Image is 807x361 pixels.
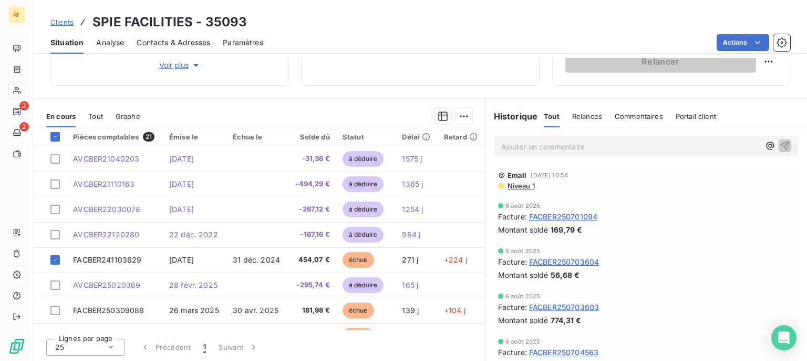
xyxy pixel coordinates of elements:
span: 1254 j [402,205,423,214]
button: Précédent [133,336,197,358]
button: Actions [717,34,769,51]
span: à déduire [343,227,384,243]
span: FACBER250309088 [73,306,144,315]
button: Relancer [565,51,756,73]
span: Voir plus [159,60,201,71]
span: En cours [46,112,76,121]
div: Émise le [169,133,220,141]
span: Niveau 1 [506,182,535,190]
span: 139 j [402,306,419,315]
span: AVCBER21040203 [73,154,139,163]
span: Facture : [498,211,527,222]
span: FACBER250704563 [529,347,598,358]
span: 169,79 € [551,224,582,235]
div: Retard [444,133,479,141]
span: Tout [544,112,560,121]
span: à déduire [343,202,384,217]
span: 6 août 2025 [505,293,541,299]
span: 1365 j [402,179,423,188]
div: Échue le [233,133,281,141]
span: AVCBER21110163 [73,179,134,188]
span: Montant soldé [498,269,549,280]
span: [DATE] [169,154,194,163]
span: -167,16 € [294,229,329,240]
span: AVCBER22030078 [73,205,140,214]
span: Facture : [498,347,527,358]
div: Solde dû [294,133,329,141]
span: FACBER250703604 [529,256,599,267]
span: -267,12 € [294,204,329,215]
span: Montant soldé [498,315,549,326]
span: FACBER250703603 [529,302,599,313]
span: à déduire [343,277,384,293]
span: 774,31 € [551,315,581,326]
span: 28 févr. 2025 [169,280,218,289]
span: FACBER250701094 [529,211,597,222]
div: Open Intercom Messenger [771,325,796,350]
div: RF [8,6,25,23]
span: 22 déc. 2022 [169,230,218,239]
span: Relances [572,112,602,121]
span: [DATE] [169,255,194,264]
span: +104 j [444,306,465,315]
a: 2 [8,103,25,120]
span: 271 j [402,255,418,264]
span: 26 mars 2025 [169,306,219,315]
h6: Historique [485,110,538,123]
span: AVCBER22120280 [73,230,139,239]
span: FACBER241103629 [73,255,141,264]
span: Situation [50,37,84,48]
span: 31 déc. 2024 [233,255,280,264]
span: +224 j [444,255,467,264]
span: Email [508,171,527,179]
span: Commentaires [615,112,663,121]
span: 964 j [402,230,420,239]
span: 1 [203,342,206,353]
a: 2 [8,124,25,141]
span: Contacts & Adresses [137,37,210,48]
img: Logo LeanPay [8,338,25,355]
h3: SPIE FACILITIES - 35093 [92,13,247,32]
button: 1 [197,336,212,358]
span: Facture : [498,256,527,267]
span: Analyse [96,37,124,48]
span: 165 j [402,280,418,289]
span: Paramètres [223,37,263,48]
span: [DATE] 10:54 [531,172,568,178]
span: AVCBER25020369 [73,280,140,289]
span: 56,68 € [551,269,580,280]
span: Clients [50,18,74,26]
span: Portail client [676,112,716,121]
span: 2 [19,101,29,111]
button: Suivant [212,336,265,358]
div: Pièces comptables [73,132,157,142]
span: échue [343,303,374,318]
span: à déduire [343,151,384,167]
span: 21 [143,132,154,142]
span: Graphe [116,112,140,121]
span: Montant soldé [498,224,549,235]
span: 6 août 2025 [505,338,541,345]
span: 30 avr. 2025 [233,306,278,315]
span: échue [343,252,374,268]
span: [DATE] [169,205,194,214]
span: -295,74 € [294,280,329,290]
span: à déduire [343,176,384,192]
span: 454,07 € [294,255,329,265]
span: -494,29 € [294,179,329,189]
span: 6 août 2025 [505,248,541,254]
span: 1575 j [402,154,422,163]
span: [DATE] [169,179,194,188]
span: -31,36 € [294,154,329,164]
div: Délai [402,133,431,141]
span: 181,98 € [294,305,329,316]
span: Facture : [498,302,527,313]
div: Statut [343,133,390,141]
span: 6 août 2025 [505,203,541,209]
span: Tout [88,112,103,121]
span: 2 [19,122,29,132]
span: échue [343,328,374,344]
button: Voir plus [85,59,275,71]
span: 25 [55,342,64,353]
a: Clients [50,17,74,27]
